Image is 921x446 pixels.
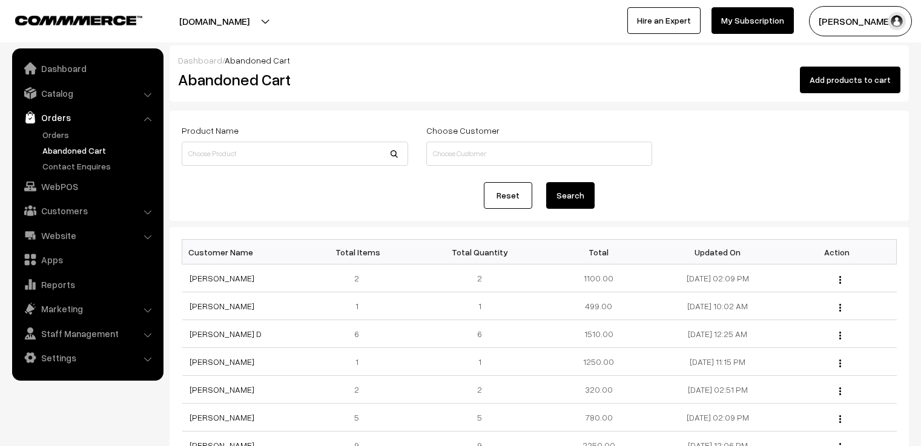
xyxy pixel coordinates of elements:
[658,240,777,264] th: Updated On
[839,359,841,367] img: Menu
[839,415,841,423] img: Menu
[839,276,841,284] img: Menu
[539,404,658,431] td: 780.00
[15,16,142,25] img: COMMMERCE
[301,376,420,404] td: 2
[225,55,290,65] span: Abandoned Cart
[777,240,897,264] th: Action
[420,320,540,348] td: 6
[15,57,159,79] a: Dashboard
[539,264,658,292] td: 1100.00
[539,348,658,376] td: 1250.00
[426,142,653,166] input: Choose Customer
[839,304,841,312] img: Menu
[178,54,900,67] div: /
[190,384,254,395] a: [PERSON_NAME]
[420,240,540,264] th: Total Quantity
[888,12,906,30] img: user
[15,82,159,104] a: Catalog
[658,348,777,376] td: [DATE] 11:15 PM
[658,264,777,292] td: [DATE] 02:09 PM
[39,160,159,172] a: Contact Enquires
[658,404,777,431] td: [DATE] 02:09 PM
[15,347,159,369] a: Settings
[182,124,239,137] label: Product Name
[190,356,254,367] a: [PERSON_NAME]
[15,298,159,320] a: Marketing
[658,376,777,404] td: [DATE] 02:51 PM
[190,273,254,283] a: [PERSON_NAME]
[839,332,841,339] img: Menu
[15,225,159,246] a: Website
[39,128,159,141] a: Orders
[301,404,420,431] td: 5
[420,348,540,376] td: 1
[420,292,540,320] td: 1
[182,240,302,264] th: Customer Name
[15,200,159,221] a: Customers
[15,323,159,344] a: Staff Management
[15,175,159,197] a: WebPOS
[627,7,701,34] a: Hire an Expert
[39,144,159,157] a: Abandoned Cart
[539,320,658,348] td: 1510.00
[190,301,254,311] a: [PERSON_NAME]
[809,6,912,36] button: [PERSON_NAME] C
[420,404,540,431] td: 5
[420,264,540,292] td: 2
[711,7,794,34] a: My Subscription
[178,55,222,65] a: Dashboard
[539,240,658,264] th: Total
[15,274,159,295] a: Reports
[546,182,595,209] button: Search
[137,6,292,36] button: [DOMAIN_NAME]
[15,107,159,128] a: Orders
[301,320,420,348] td: 6
[839,387,841,395] img: Menu
[15,12,121,27] a: COMMMERCE
[301,348,420,376] td: 1
[15,249,159,271] a: Apps
[301,240,420,264] th: Total Items
[190,329,262,339] a: [PERSON_NAME] D
[658,320,777,348] td: [DATE] 12:25 AM
[539,292,658,320] td: 499.00
[182,142,408,166] input: Choose Product
[420,376,540,404] td: 2
[800,67,900,93] button: Add products to cart
[301,292,420,320] td: 1
[658,292,777,320] td: [DATE] 10:02 AM
[426,124,500,137] label: Choose Customer
[484,182,532,209] a: Reset
[178,70,407,89] h2: Abandoned Cart
[301,264,420,292] td: 2
[539,376,658,404] td: 320.00
[190,412,254,422] a: [PERSON_NAME]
